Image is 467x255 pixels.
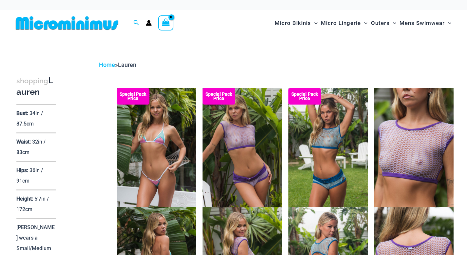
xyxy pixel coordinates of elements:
b: Special Pack Price [288,92,321,101]
a: Micro BikinisMenu ToggleMenu Toggle [273,13,319,33]
img: Lighthouse Purples 3668 Crop Top 516 Short 11 [203,88,282,207]
span: shopping [16,77,48,85]
span: Menu Toggle [361,15,367,31]
p: Bust: [16,110,28,116]
p: Height: [16,196,33,202]
b: Special Pack Price [203,92,235,101]
a: Micro LingerieMenu ToggleMenu Toggle [319,13,369,33]
a: View Shopping Cart, empty [158,15,173,30]
p: 34in / 87.5cm [16,110,43,127]
p: Hips: [16,167,28,173]
a: OutersMenu ToggleMenu Toggle [369,13,398,33]
img: Escape Mode Candy 3151 Top 4151 Bottom 02 [117,88,196,207]
span: » [99,61,136,68]
img: Lighthouse Blues 3668 Crop Top 516 Short 03 [288,88,368,207]
span: Menu Toggle [390,15,396,31]
p: 36in / 91cm [16,167,43,184]
img: Lighthouse Purples 3668 Crop Top 01 [374,88,454,207]
span: Mens Swimwear [399,15,445,31]
span: Micro Lingerie [321,15,361,31]
span: Lauren [118,61,136,68]
span: Outers [371,15,390,31]
span: Micro Bikinis [275,15,311,31]
img: MM SHOP LOGO FLAT [13,16,121,30]
span: Menu Toggle [445,15,451,31]
span: Menu Toggle [311,15,318,31]
p: Waist: [16,139,31,145]
a: Account icon link [146,20,152,26]
a: Home [99,61,115,68]
nav: Site Navigation [272,12,454,34]
a: Search icon link [133,19,139,27]
h3: Lauren [16,75,56,98]
b: Special Pack Price [117,92,149,101]
a: Mens SwimwearMenu ToggleMenu Toggle [398,13,453,33]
